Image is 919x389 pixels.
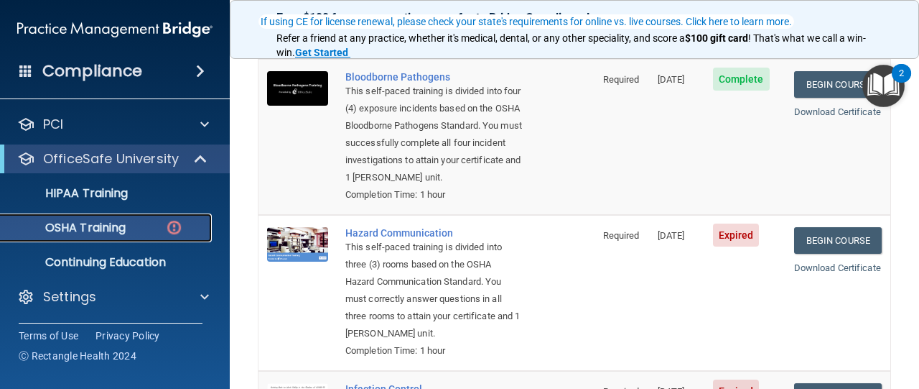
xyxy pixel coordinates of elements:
a: Download Certificate [794,262,881,273]
span: Refer a friend at any practice, whether it's medical, dental, or any other speciality, and score a [276,32,685,44]
div: This self-paced training is divided into four (4) exposure incidents based on the OSHA Bloodborne... [345,83,523,186]
span: Required [603,74,640,85]
a: Get Started [295,47,350,58]
strong: $100 gift card [685,32,748,44]
button: If using CE for license renewal, please check your state's requirements for online vs. live cours... [258,14,794,29]
div: Completion Time: 1 hour [345,186,523,203]
p: Earn $100 for every practice you refer to Bridge Compliance! [276,11,872,24]
a: PCI [17,116,209,133]
a: Terms of Use [19,329,78,343]
span: [DATE] [658,230,685,241]
strong: Get Started [295,47,348,58]
span: Expired [713,224,760,247]
img: danger-circle.6113f641.png [165,219,183,237]
a: Bloodborne Pathogens [345,71,523,83]
span: Required [603,230,640,241]
div: Completion Time: 1 hour [345,342,523,360]
p: Settings [43,288,96,306]
a: Privacy Policy [95,329,160,343]
img: PMB logo [17,15,213,44]
button: Open Resource Center, 2 new notifications [862,65,905,107]
a: OfficeSafe University [17,150,208,168]
a: Download Certificate [794,106,881,117]
p: OSHA Training [9,221,126,235]
span: [DATE] [658,74,685,85]
div: This self-paced training is divided into three (3) rooms based on the OSHA Hazard Communication S... [345,239,523,342]
p: PCI [43,116,63,133]
a: Hazard Communication [345,227,523,239]
div: If using CE for license renewal, please check your state's requirements for online vs. live cours... [261,17,792,27]
span: ! That's what we call a win-win. [276,32,866,58]
h4: Compliance [42,61,142,81]
p: HIPAA Training [9,186,128,201]
p: Continuing Education [9,255,205,270]
a: Begin Course [794,227,882,254]
span: Complete [713,68,770,91]
a: Begin Course [794,71,882,98]
p: OfficeSafe University [43,150,179,168]
span: Ⓒ Rectangle Health 2024 [19,349,136,363]
a: Settings [17,288,209,306]
div: 2 [899,73,904,92]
